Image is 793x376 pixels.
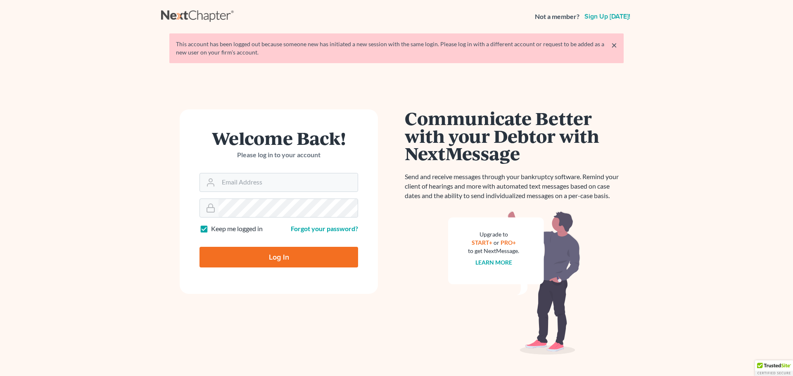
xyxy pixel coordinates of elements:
[472,239,492,246] a: START+
[405,109,624,162] h1: Communicate Better with your Debtor with NextMessage
[405,172,624,201] p: Send and receive messages through your bankruptcy software. Remind your client of hearings and mo...
[535,12,579,21] strong: Not a member?
[475,259,512,266] a: Learn more
[218,173,358,192] input: Email Address
[583,13,632,20] a: Sign up [DATE]!
[501,239,516,246] a: PRO+
[199,150,358,160] p: Please log in to your account
[176,40,617,57] div: This account has been logged out because someone new has initiated a new session with the same lo...
[611,40,617,50] a: ×
[494,239,499,246] span: or
[199,129,358,147] h1: Welcome Back!
[448,210,580,355] img: nextmessage_bg-59042aed3d76b12b5cd301f8e5b87938c9018125f34e5fa2b7a6b67550977c72.svg
[199,247,358,267] input: Log In
[211,224,263,234] label: Keep me logged in
[468,247,519,255] div: to get NextMessage.
[755,360,793,376] div: TrustedSite Certified
[291,225,358,232] a: Forgot your password?
[468,230,519,239] div: Upgrade to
